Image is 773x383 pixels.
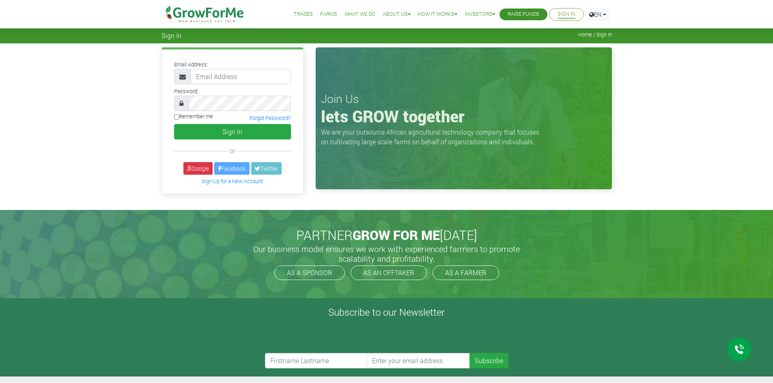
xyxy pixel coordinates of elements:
[469,353,508,368] button: Subscribe
[294,10,313,19] a: Trades
[174,113,213,120] label: Remember me
[10,306,763,318] h4: Subscribe to our Newsletter
[183,162,213,175] a: Google
[250,115,291,121] a: Forgot Password?
[321,107,607,126] h1: lets GROW together
[161,32,181,39] span: Sign In
[465,10,495,19] a: Investors
[367,353,470,368] input: Enter your email address
[321,127,544,147] p: We are your outsource African agricultural technology company that focuses on cultivating large s...
[202,178,263,184] a: Sign Up for a New Account
[418,10,457,19] a: How it Works
[191,69,291,84] input: Email Address
[578,32,612,38] span: Home / Sign In
[174,146,291,156] div: or
[320,10,337,19] a: Farms
[321,92,607,106] h3: Join Us
[558,10,575,19] a: Sign In
[586,8,610,21] a: EN
[265,321,388,353] iframe: reCAPTCHA
[351,265,427,280] a: AS AN OFFTAKER
[274,265,345,280] a: AS A SPONSOR
[174,61,208,68] label: Email Address:
[174,114,179,120] input: Remember me
[245,244,529,263] h5: Our business model ensures we work with experienced farmers to promote scalability and profitabil...
[508,10,539,19] a: Raise Funds
[174,124,291,139] button: Sign In
[433,265,499,280] a: AS A FARMER
[383,10,411,19] a: About Us
[165,227,609,243] h2: PARTNER [DATE]
[353,226,440,244] span: GROW FOR ME
[265,353,368,368] input: Firstname Lastname
[174,88,198,95] label: Password:
[345,10,375,19] a: What We Do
